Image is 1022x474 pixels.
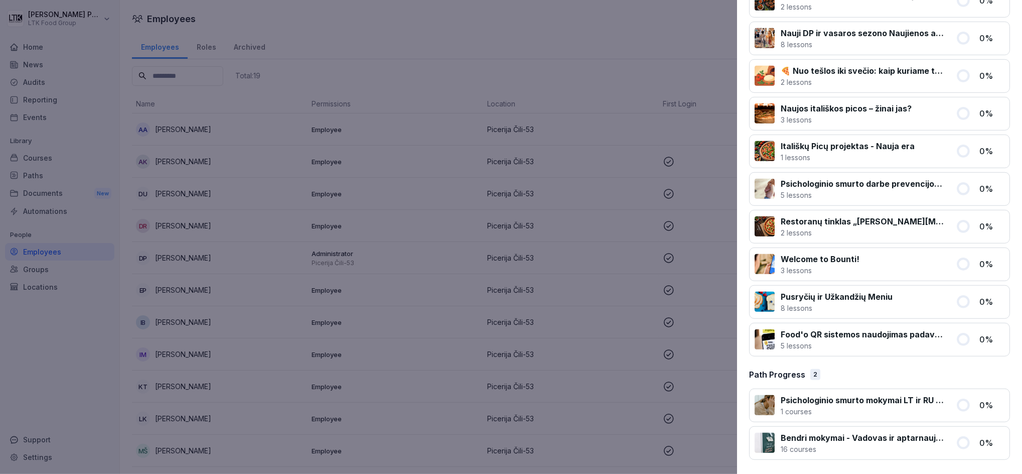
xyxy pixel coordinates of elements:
p: 0 % [979,32,1004,44]
p: Nauji DP ir vasaros sezono Naujienos atkeliauja [781,27,944,39]
p: 0 % [979,399,1004,411]
p: 0 % [979,258,1004,270]
p: 3 lessons [781,114,912,125]
p: 5 lessons [781,190,944,200]
div: 2 [810,369,820,380]
p: 8 lessons [781,39,944,50]
p: 2 lessons [781,2,944,12]
p: 2 lessons [781,77,944,87]
p: Naujos itališkos picos – žinai jas? [781,102,912,114]
p: Psichologinio smurto mokymai LT ir RU - visos pareigybės [781,394,944,406]
p: 0 % [979,70,1004,82]
p: Welcome to Bounti! [781,253,859,265]
p: 5 lessons [781,340,944,351]
p: Path Progress [749,369,805,381]
p: 3 lessons [781,265,859,276]
p: 0 % [979,220,1004,232]
p: 0 % [979,107,1004,120]
p: Psichologinio smurto darbe prevencijos mokymai [781,178,944,190]
p: 1 courses [781,406,944,417]
p: 2 lessons [781,227,944,238]
p: Itališkų Picų projektas - Nauja era [781,140,915,152]
p: 🍕 Nuo tešlos iki svečio: kaip kuriame tobulą picą kasdien [781,65,944,77]
p: 0 % [979,333,1004,345]
p: 0 % [979,183,1004,195]
p: 0 % [979,145,1004,157]
p: 8 lessons [781,303,893,313]
p: 16 courses [781,444,944,454]
p: Food'o QR sistemos naudojimas padavėjams ir svečiams [781,328,944,340]
p: Pusryčių ir Užkandžių Meniu [781,291,893,303]
p: 1 lessons [781,152,915,163]
p: Bendri mokymai - Vadovas ir aptarnaujantis personalas [781,432,944,444]
p: 0 % [979,437,1004,449]
p: 0 % [979,296,1004,308]
p: Restoranų tinklas „[PERSON_NAME][MEDICAL_DATA]" - Sėkmės istorija ir praktika [781,215,944,227]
